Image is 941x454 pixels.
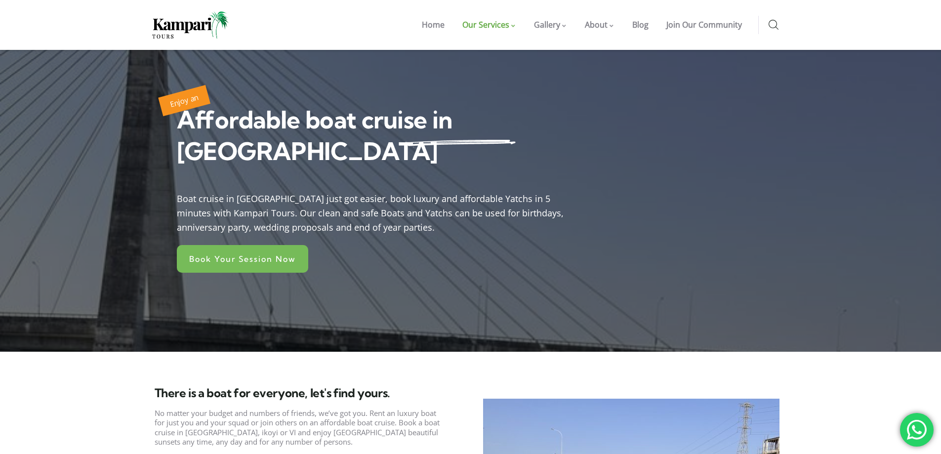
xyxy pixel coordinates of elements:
div: 'Get [900,413,934,447]
img: Home [152,11,229,39]
span: Enjoy an [168,92,199,109]
span: Blog [632,19,649,30]
div: Boat cruise in [GEOGRAPHIC_DATA] just got easier, book luxury and affordable Yatchs in 5 minutes ... [177,187,572,234]
h3: There is a boat for everyone, let's find yours. [155,387,466,399]
span: Book Your Session Now [189,255,296,263]
span: Home [422,19,445,30]
a: Book Your Session Now [177,245,308,273]
span: Affordable boat cruise in [GEOGRAPHIC_DATA] [177,105,452,166]
span: About [585,19,608,30]
span: Gallery [534,19,560,30]
p: No matter your budget and numbers of friends, we’ve got you. Rent an luxury boat for just you and... [155,409,442,447]
span: Join Our Community [666,19,742,30]
span: Our Services [462,19,509,30]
